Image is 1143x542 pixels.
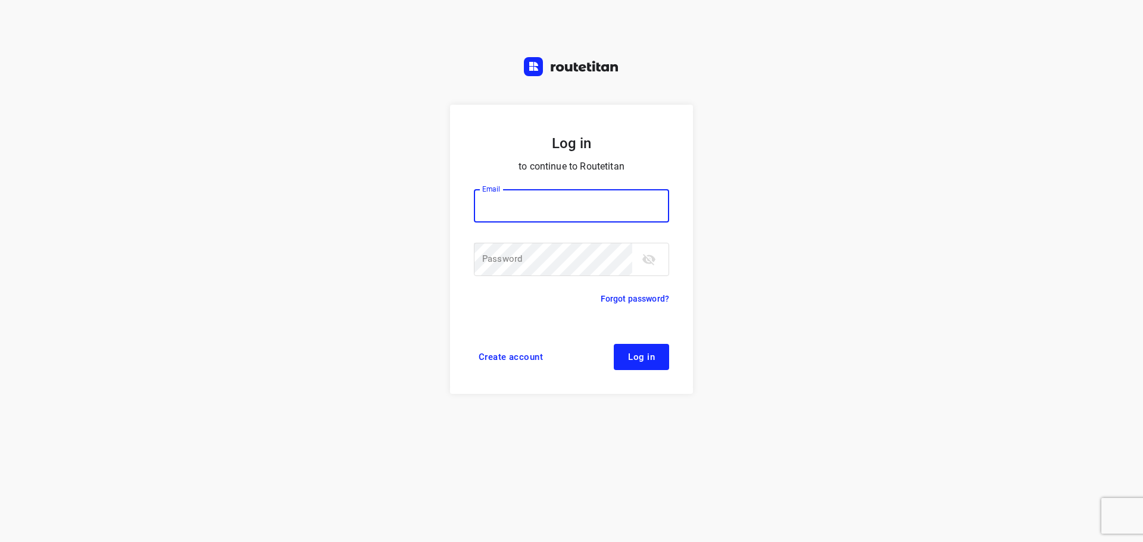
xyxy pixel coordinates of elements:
[474,133,669,153] h5: Log in
[628,352,655,362] span: Log in
[601,292,669,306] a: Forgot password?
[474,344,548,370] a: Create account
[614,344,669,370] button: Log in
[479,352,543,362] span: Create account
[637,247,661,271] button: toggle password visibility
[474,158,669,175] p: to continue to Routetitan
[524,57,619,76] img: Routetitan
[524,57,619,79] a: Routetitan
